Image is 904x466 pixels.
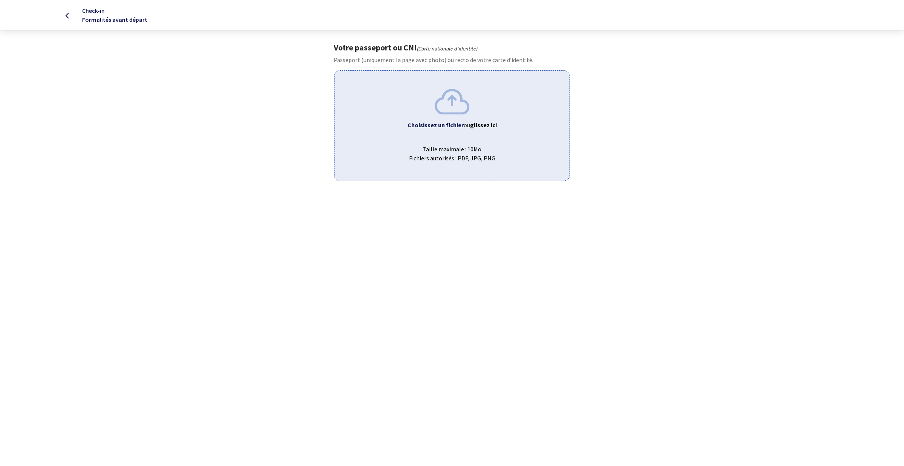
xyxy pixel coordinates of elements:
[417,45,477,52] i: (Carte nationale d'identité)
[334,55,570,64] p: Passeport (uniquement la page avec photo) ou recto de votre carte d’identité.
[470,121,497,129] b: glissez ici
[435,89,469,114] img: upload.png
[82,7,147,23] span: Check-in Formalités avant départ
[408,121,464,129] b: Choisissez un fichier
[341,139,563,163] span: Taille maximale : 10Mo Fichiers autorisés : PDF, JPG, PNG
[464,121,497,129] span: ou
[334,43,570,52] h1: Votre passeport ou CNI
